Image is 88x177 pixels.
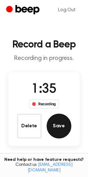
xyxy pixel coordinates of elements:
[52,2,82,17] a: Log Out
[28,163,73,173] a: [EMAIL_ADDRESS][DOMAIN_NAME]
[4,162,84,173] span: Contact us
[6,4,41,16] a: Beep
[31,83,56,96] span: 1:35
[5,40,83,50] h1: Record a Beep
[5,55,83,62] p: Recording in progress.
[17,114,42,138] button: Delete Audio Record
[29,99,59,109] div: Recording
[47,114,71,138] button: Save Audio Record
